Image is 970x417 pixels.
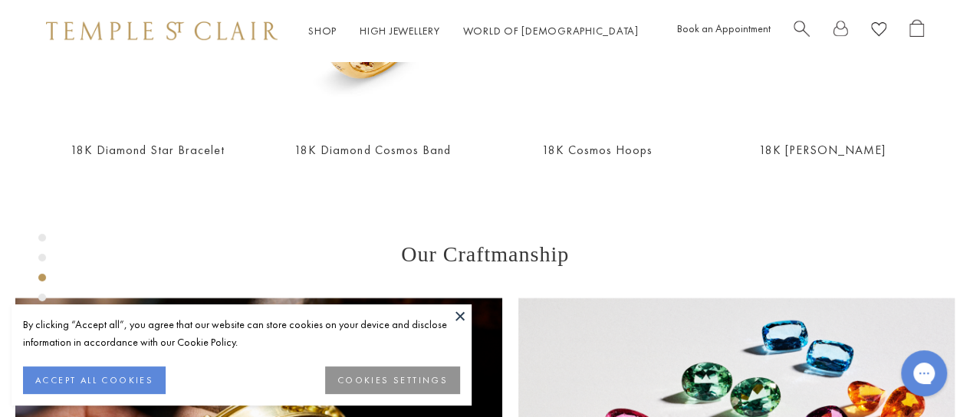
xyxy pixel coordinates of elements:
a: 18K [PERSON_NAME] [759,142,886,158]
nav: Main navigation [308,21,639,41]
img: Temple St. Clair [46,21,278,40]
a: 18K Diamond Star Bracelet [71,142,225,158]
a: World of [DEMOGRAPHIC_DATA]World of [DEMOGRAPHIC_DATA] [463,24,639,38]
button: ACCEPT ALL COOKIES [23,366,166,394]
a: 18K Cosmos Hoops [542,142,653,158]
a: High JewelleryHigh Jewellery [360,24,440,38]
iframe: Gorgias live chat messenger [893,345,955,402]
a: View Wishlist [871,19,886,43]
div: By clicking “Accept all”, you agree that our website can store cookies on your device and disclos... [23,316,460,351]
a: 18K Diamond Cosmos Band [294,142,450,158]
a: Open Shopping Bag [909,19,924,43]
div: Product gallery navigation [38,230,46,314]
a: Search [794,19,810,43]
h3: Our Craftmanship [15,242,955,267]
a: ShopShop [308,24,337,38]
button: COOKIES SETTINGS [325,366,460,394]
a: Book an Appointment [677,21,771,35]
